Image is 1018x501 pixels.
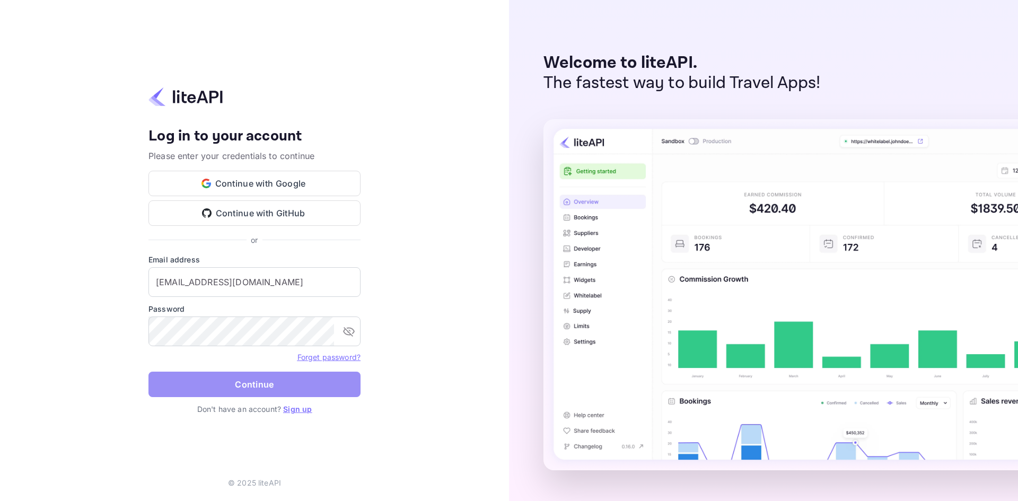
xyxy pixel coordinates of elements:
[148,372,361,397] button: Continue
[251,234,258,245] p: or
[148,127,361,146] h4: Log in to your account
[148,267,361,297] input: Enter your email address
[228,477,281,488] p: © 2025 liteAPI
[148,150,361,162] p: Please enter your credentials to continue
[148,303,361,314] label: Password
[148,86,223,107] img: liteapi
[297,353,361,362] a: Forget password?
[338,321,359,342] button: toggle password visibility
[283,405,312,414] a: Sign up
[148,171,361,196] button: Continue with Google
[543,73,821,93] p: The fastest way to build Travel Apps!
[297,351,361,362] a: Forget password?
[148,254,361,265] label: Email address
[543,53,821,73] p: Welcome to liteAPI.
[148,403,361,415] p: Don't have an account?
[148,200,361,226] button: Continue with GitHub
